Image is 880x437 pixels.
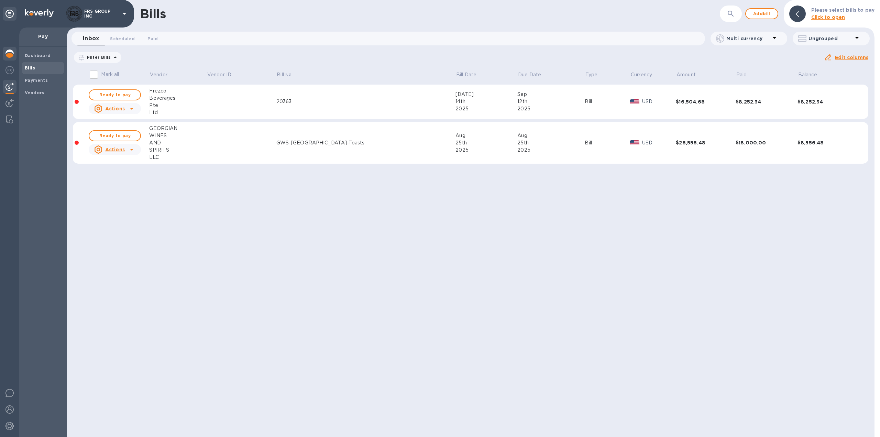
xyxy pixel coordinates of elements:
[89,89,141,100] button: Ready to pay
[25,65,35,70] b: Bills
[3,7,16,21] div: Unpin categories
[149,146,207,154] div: SPIRITS
[95,91,135,99] span: Ready to pay
[455,139,517,146] div: 25th
[736,139,797,146] div: $18,000.00
[105,106,125,111] u: Actions
[455,146,517,154] div: 2025
[276,139,456,146] div: GWS-[GEOGRAPHIC_DATA]-Toasts
[517,98,585,105] div: 12th
[751,10,772,18] span: Add bill
[276,98,456,105] div: 20363
[149,95,207,102] div: Beverages
[676,71,696,78] p: Amount
[456,71,476,78] p: Bill Date
[149,125,207,132] div: GEORGIAN
[25,9,54,17] img: Logo
[105,147,125,152] u: Actions
[147,35,158,42] span: Paid
[736,98,797,105] div: $8,252.34
[585,139,630,146] div: Bill
[736,71,756,78] span: Paid
[835,55,868,60] u: Edit columns
[84,54,111,60] p: Filter Bills
[207,71,240,78] span: Vendor ID
[149,139,207,146] div: AND
[585,71,607,78] span: Type
[149,154,207,161] div: LLC
[811,7,874,13] b: Please select bills to pay
[89,130,141,141] button: Ready to pay
[797,139,857,146] div: $8,556.48
[149,109,207,116] div: Ltd
[25,90,45,95] b: Vendors
[149,132,207,139] div: WINES
[517,146,585,154] div: 2025
[84,9,119,19] p: FRS GROUP INC
[517,132,585,139] div: Aug
[726,35,771,42] p: Multi currency
[83,34,99,43] span: Inbox
[630,99,639,104] img: USD
[455,132,517,139] div: Aug
[642,98,676,105] p: USD
[277,71,300,78] span: Bill №
[149,102,207,109] div: Pte
[150,71,176,78] span: Vendor
[455,91,517,98] div: [DATE]
[676,98,736,105] div: $16,504.68
[150,71,167,78] p: Vendor
[642,139,676,146] p: USD
[518,71,541,78] p: Due Date
[798,71,826,78] span: Balance
[149,87,207,95] div: Frezco
[676,139,736,146] div: $26,556.48
[517,105,585,112] div: 2025
[110,35,135,42] span: Scheduled
[455,105,517,112] div: 2025
[585,71,598,78] p: Type
[745,8,778,19] button: Addbill
[518,71,550,78] span: Due Date
[25,78,48,83] b: Payments
[808,35,853,42] p: Ungrouped
[676,71,705,78] span: Amount
[5,66,14,74] img: Foreign exchange
[517,139,585,146] div: 25th
[455,98,517,105] div: 14th
[140,7,166,21] h1: Bills
[517,91,585,98] div: Sep
[630,140,639,145] img: USD
[25,53,51,58] b: Dashboard
[207,71,231,78] p: Vendor ID
[456,71,485,78] span: Bill Date
[736,71,747,78] p: Paid
[798,71,817,78] p: Balance
[101,71,119,78] p: Mark all
[585,98,630,105] div: Bill
[797,98,857,105] div: $8,252.34
[95,132,135,140] span: Ready to pay
[25,33,61,40] p: Pay
[811,14,845,20] b: Click to open
[631,71,652,78] p: Currency
[277,71,291,78] p: Bill №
